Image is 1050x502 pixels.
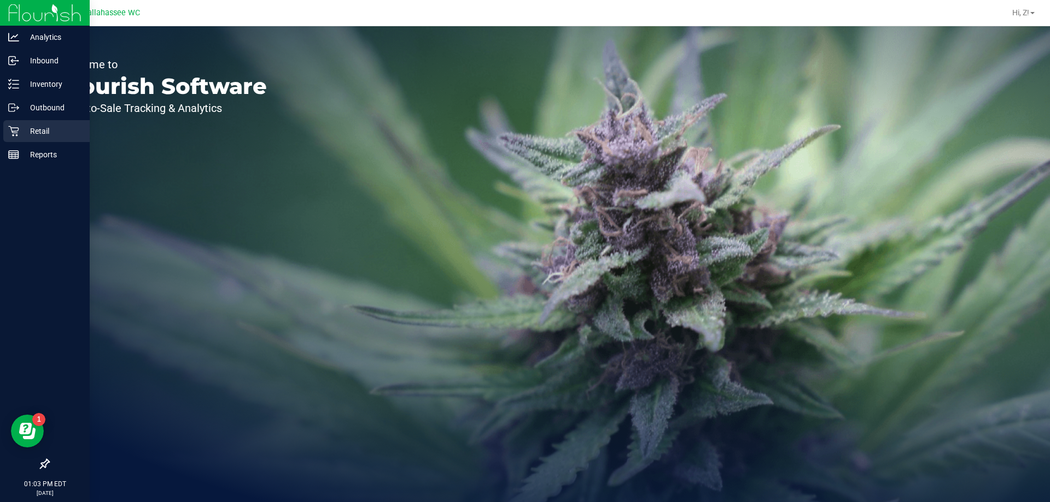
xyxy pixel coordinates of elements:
[8,32,19,43] inline-svg: Analytics
[59,59,267,70] p: Welcome to
[19,54,85,67] p: Inbound
[19,78,85,91] p: Inventory
[11,415,44,447] iframe: Resource center
[59,103,267,114] p: Seed-to-Sale Tracking & Analytics
[1012,8,1029,17] span: Hi, Z!
[19,148,85,161] p: Reports
[5,479,85,489] p: 01:03 PM EDT
[32,413,45,426] iframe: Resource center unread badge
[8,79,19,90] inline-svg: Inventory
[19,101,85,114] p: Outbound
[83,8,140,17] span: Tallahassee WC
[8,102,19,113] inline-svg: Outbound
[19,125,85,138] p: Retail
[8,126,19,137] inline-svg: Retail
[59,75,267,97] p: Flourish Software
[8,55,19,66] inline-svg: Inbound
[8,149,19,160] inline-svg: Reports
[19,31,85,44] p: Analytics
[5,489,85,497] p: [DATE]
